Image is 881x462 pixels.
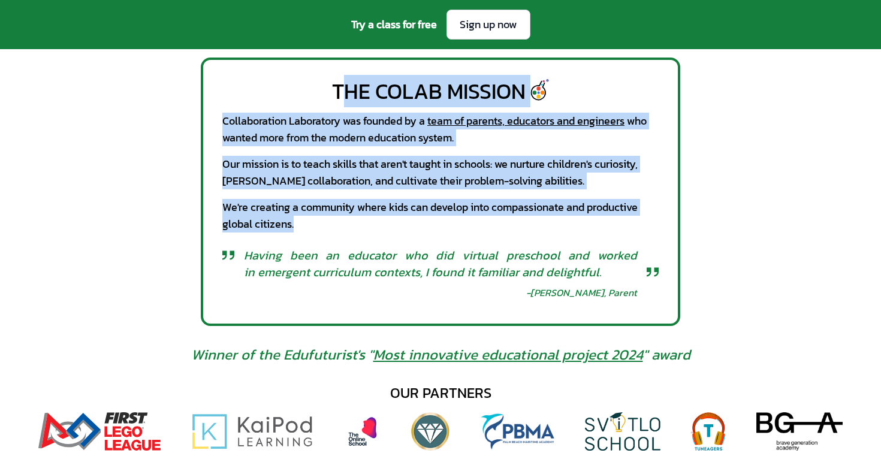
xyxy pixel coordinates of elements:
a: team of parents, educators and engineers [427,113,624,129]
div: We're creating a community where kids can develop into compassionate and productive global citizens. [222,199,659,232]
div: our partners [390,384,491,403]
img: The Online School [343,412,382,451]
span: Winner of the Edufuturist's " " award [191,345,690,364]
img: Kaipod [190,412,315,451]
img: Svitlo [585,412,660,451]
img: Diamond View [411,412,450,451]
div: - [PERSON_NAME], Parent [526,285,637,300]
a: Sign up now [446,10,530,40]
a: Most innovative educational project 2024 [373,344,643,365]
div: Our mission is to teach skills that aren't taught in schools: we nurture children's curiosity, [P... [222,156,659,189]
img: Brave Generation Academy [756,412,843,451]
span: Having been an educator who did virtual preschool and worked in emergent curriculum contexts, I f... [244,247,637,280]
div: Collaboration Laboratory was founded by a who wanted more from the modern education system. [222,113,659,146]
img: FIRST Lego League [38,412,161,451]
span: Try a class for free [351,16,437,33]
img: Palm Beach Maritime Academy [479,412,556,451]
img: Tuneagers [689,412,728,451]
div: The CoLab Mission [332,79,526,103]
